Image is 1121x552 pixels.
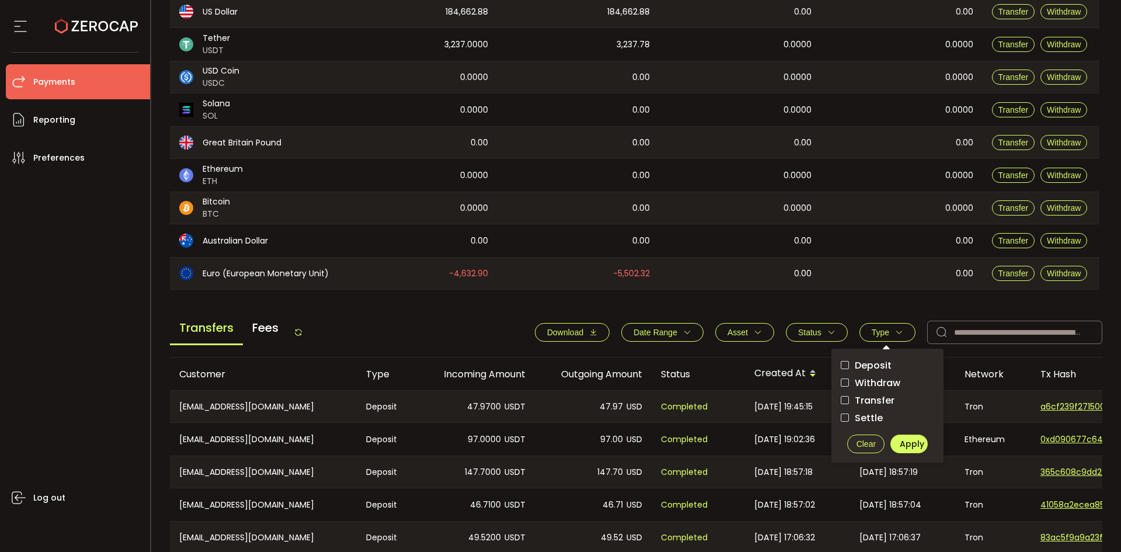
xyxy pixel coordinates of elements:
span: 3,237.78 [617,38,650,51]
img: eur_portfolio.svg [179,266,193,280]
button: Withdraw [1040,266,1087,281]
button: Asset [715,323,774,342]
button: Withdraw [1040,4,1087,19]
span: 0.0000 [945,71,973,84]
div: checkbox-group [841,358,934,425]
span: ETH [203,175,243,188]
span: BTC [203,208,230,220]
span: 97.0000 [468,433,501,446]
span: Preferences [33,150,85,166]
button: Transfer [992,37,1035,52]
span: Transfer [998,203,1029,213]
span: Clear [857,439,876,449]
span: 0.00 [471,136,488,150]
button: Withdraw [1040,102,1087,117]
div: Deposit [357,423,418,456]
div: Chat Widget [1063,496,1121,552]
span: USDC [203,77,239,89]
span: -5,502.32 [613,267,650,280]
button: Withdraw [1040,168,1087,183]
span: 0.00 [632,234,650,248]
span: USD Coin [203,65,239,77]
span: 0.00 [632,103,650,117]
button: Transfer [992,70,1035,85]
span: 0.00 [794,234,812,248]
span: Completed [661,466,708,479]
span: 0.00 [956,5,973,19]
span: 0.00 [632,202,650,215]
div: Customer [170,367,357,381]
button: Withdraw [1040,70,1087,85]
span: 0.00 [956,136,973,150]
span: Fees [243,312,288,343]
div: Deposit [357,391,418,422]
img: usd_portfolio.svg [179,5,193,19]
span: 3,237.0000 [444,38,488,51]
button: Download [535,323,610,342]
span: USDT [203,44,230,57]
span: 0.0000 [784,169,812,182]
span: 0.0000 [460,202,488,215]
span: 0.0000 [945,103,973,117]
span: Tether [203,32,230,44]
span: 0.00 [632,71,650,84]
span: Withdraw [1047,40,1081,49]
div: Tron [955,456,1031,488]
button: Transfer [992,168,1035,183]
span: 0.0000 [784,202,812,215]
span: USDT [504,466,525,479]
span: [DATE] 17:06:32 [754,531,815,544]
span: USD [626,433,642,446]
span: 0.0000 [460,71,488,84]
div: Ethereum [955,423,1031,456]
button: Status [786,323,848,342]
img: usdt_portfolio.svg [179,37,193,51]
span: USDT [504,531,525,544]
div: Status [652,367,745,381]
span: US Dollar [203,6,238,18]
div: Incoming Amount [418,367,535,381]
span: Transfer [849,395,894,406]
img: btc_portfolio.svg [179,201,193,215]
span: 0.0000 [784,38,812,51]
div: Tron [955,391,1031,422]
span: Euro (European Monetary Unit) [203,268,329,280]
span: Transfer [998,72,1029,82]
span: [DATE] 18:57:02 [754,498,815,512]
button: Transfer [992,4,1035,19]
span: 49.52 [601,531,623,544]
button: Withdraw [1040,233,1087,248]
span: Transfer [998,40,1029,49]
span: Withdraw [1047,171,1081,180]
span: 184,662.88 [445,5,488,19]
span: 0.0000 [945,202,973,215]
span: 147.7000 [465,466,501,479]
span: Ethereum [203,163,243,175]
span: Transfer [998,236,1029,245]
div: [EMAIL_ADDRESS][DOMAIN_NAME] [170,488,357,521]
span: Solana [203,98,230,110]
span: USD [626,466,642,479]
img: aud_portfolio.svg [179,234,193,248]
button: Date Range [621,323,704,342]
img: gbp_portfolio.svg [179,136,193,150]
span: 97.00 [600,433,623,446]
span: 0.0000 [945,169,973,182]
img: sol_portfolio.png [179,103,193,117]
span: -4,632.90 [449,267,488,280]
span: USD [626,531,642,544]
span: 0.0000 [784,71,812,84]
div: [EMAIL_ADDRESS][DOMAIN_NAME] [170,391,357,422]
button: Withdraw [1040,37,1087,52]
span: 0.00 [632,169,650,182]
span: Asset [727,328,748,337]
span: [DATE] 19:02:36 [754,433,815,446]
span: [DATE] 19:45:15 [754,400,813,414]
span: 0.00 [794,267,812,280]
span: Transfer [998,105,1029,114]
span: Great Britain Pound [203,137,281,149]
span: 47.9700 [467,400,501,414]
span: USD [626,498,642,512]
span: 49.5200 [468,531,501,544]
span: Completed [661,400,708,414]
